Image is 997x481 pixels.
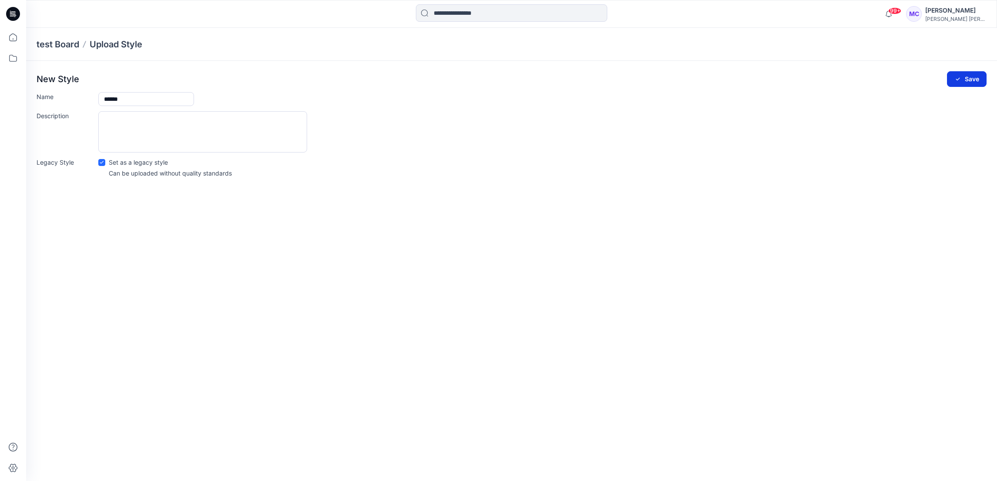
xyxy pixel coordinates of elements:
p: Set as a legacy style [109,158,168,167]
label: Name [37,92,93,101]
button: Save [947,71,987,87]
div: [PERSON_NAME] [PERSON_NAME] [925,16,986,22]
p: Upload Style [90,38,142,50]
p: Can be uploaded without quality standards [109,169,232,178]
label: Description [37,111,93,120]
div: [PERSON_NAME] [925,5,986,16]
a: test Board [37,38,79,50]
p: New Style [37,74,79,84]
label: Legacy Style [37,158,93,167]
div: MC [906,6,922,22]
span: 99+ [888,7,901,14]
